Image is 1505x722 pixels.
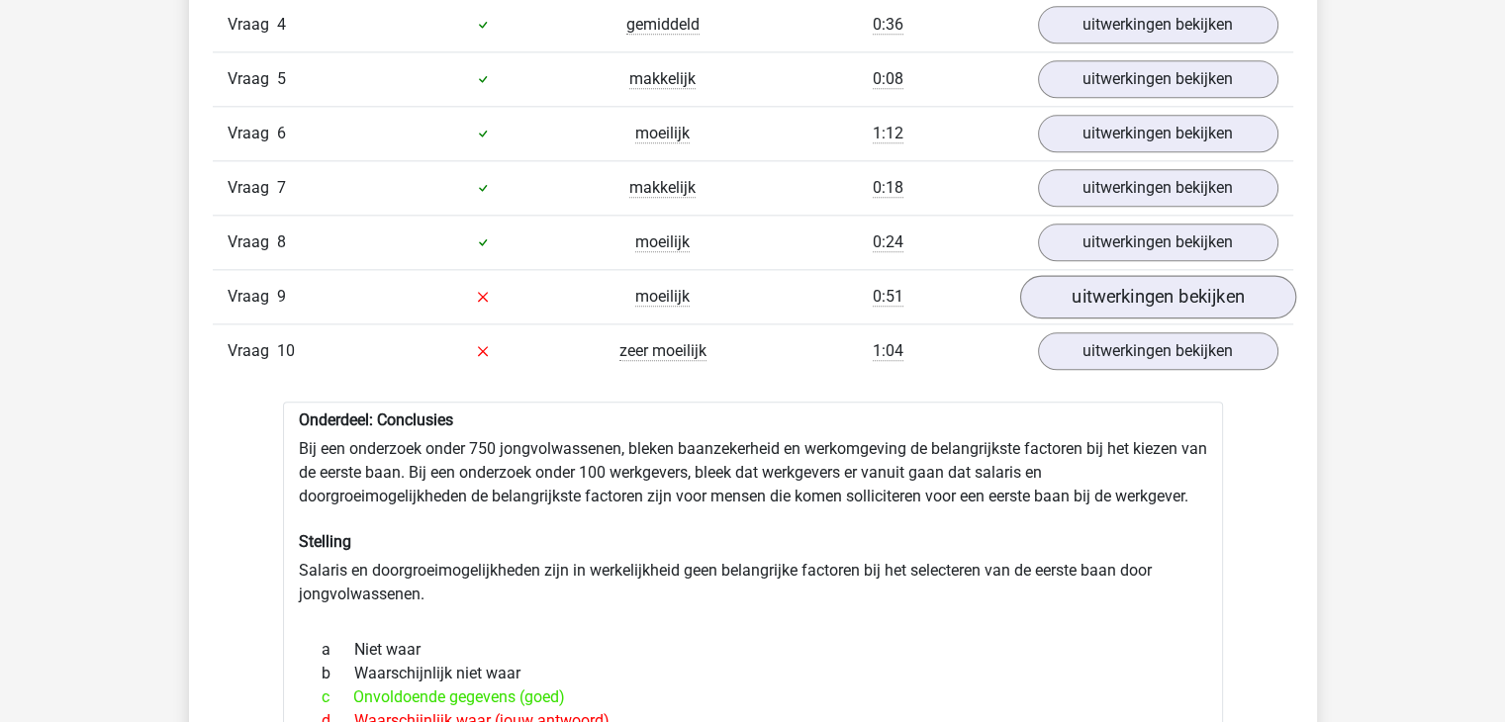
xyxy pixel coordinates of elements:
[873,15,903,35] span: 0:36
[307,662,1199,685] div: Waarschijnlijk niet waar
[277,341,295,360] span: 10
[635,287,690,307] span: moeilijk
[299,410,1207,429] h6: Onderdeel: Conclusies
[277,124,286,142] span: 6
[1019,275,1295,318] a: uitwerkingen bekijken
[277,232,286,251] span: 8
[1038,224,1278,261] a: uitwerkingen bekijken
[873,69,903,89] span: 0:08
[228,339,277,363] span: Vraag
[629,69,696,89] span: makkelijk
[277,15,286,34] span: 4
[1038,60,1278,98] a: uitwerkingen bekijken
[873,232,903,252] span: 0:24
[299,532,1207,551] h6: Stelling
[228,285,277,309] span: Vraag
[619,341,706,361] span: zeer moeilijk
[322,662,354,685] span: b
[873,178,903,198] span: 0:18
[322,638,354,662] span: a
[322,685,353,709] span: c
[635,232,690,252] span: moeilijk
[228,13,277,37] span: Vraag
[228,67,277,91] span: Vraag
[626,15,700,35] span: gemiddeld
[873,124,903,143] span: 1:12
[873,341,903,361] span: 1:04
[1038,169,1278,207] a: uitwerkingen bekijken
[873,287,903,307] span: 0:51
[228,176,277,200] span: Vraag
[228,122,277,145] span: Vraag
[1038,115,1278,152] a: uitwerkingen bekijken
[277,287,286,306] span: 9
[635,124,690,143] span: moeilijk
[228,230,277,254] span: Vraag
[1038,332,1278,370] a: uitwerkingen bekijken
[307,638,1199,662] div: Niet waar
[277,69,286,88] span: 5
[629,178,696,198] span: makkelijk
[277,178,286,197] span: 7
[1038,6,1278,44] a: uitwerkingen bekijken
[307,685,1199,709] div: Onvoldoende gegevens (goed)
